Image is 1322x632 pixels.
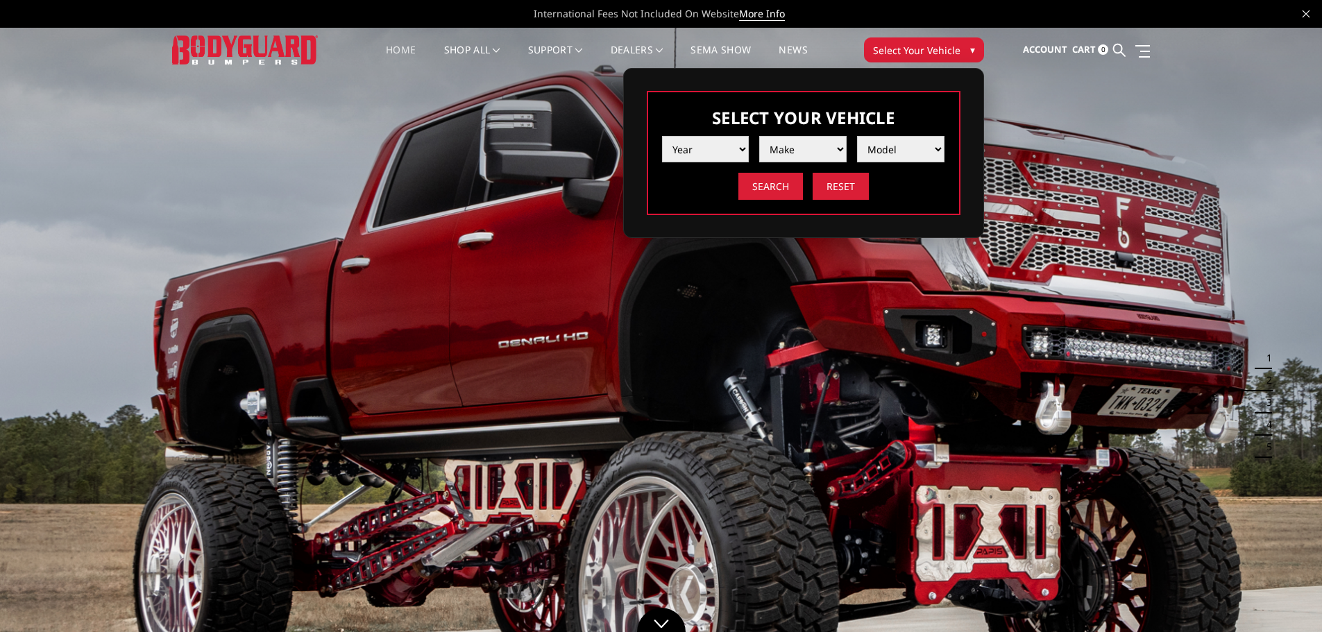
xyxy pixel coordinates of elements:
a: News [779,45,807,72]
a: Click to Down [637,608,686,632]
span: 0 [1098,44,1108,55]
select: Please select the value from list. [662,136,749,162]
a: More Info [739,7,785,21]
a: Home [386,45,416,72]
button: 3 of 5 [1258,391,1272,413]
button: 4 of 5 [1258,413,1272,436]
a: Support [528,45,583,72]
span: ▾ [970,42,975,57]
img: BODYGUARD BUMPERS [172,35,318,64]
a: SEMA Show [690,45,751,72]
input: Reset [813,173,869,200]
a: Cart 0 [1072,31,1108,69]
button: 5 of 5 [1258,436,1272,458]
h3: Select Your Vehicle [662,106,945,129]
span: Select Your Vehicle [873,43,960,58]
a: Dealers [611,45,663,72]
iframe: Chat Widget [1253,565,1322,632]
span: Cart [1072,43,1096,55]
span: Account [1023,43,1067,55]
button: 1 of 5 [1258,347,1272,369]
input: Search [738,173,803,200]
button: 2 of 5 [1258,369,1272,391]
button: Select Your Vehicle [864,37,984,62]
select: Please select the value from list. [759,136,847,162]
a: shop all [444,45,500,72]
a: Account [1023,31,1067,69]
